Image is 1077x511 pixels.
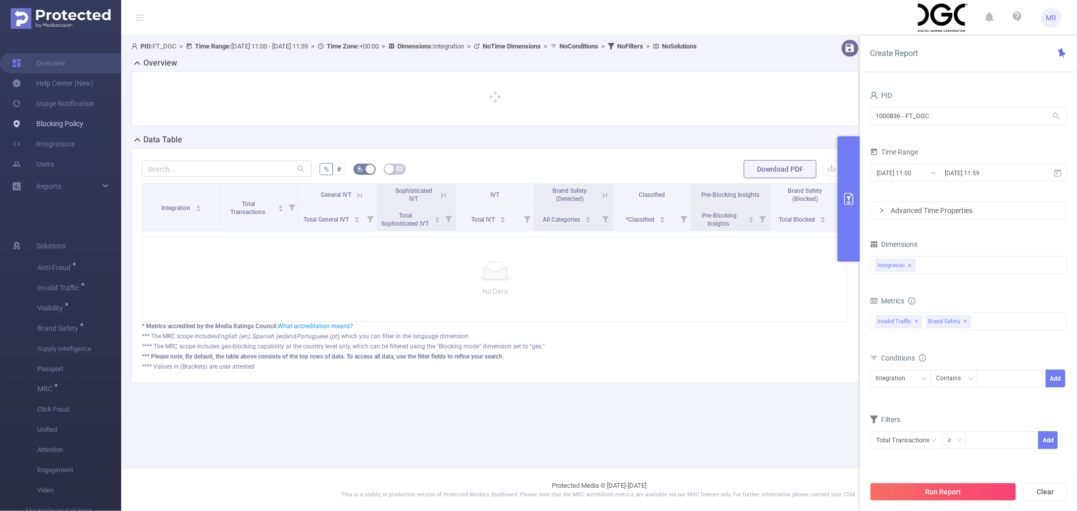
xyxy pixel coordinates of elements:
[195,42,231,50] b: Time Range:
[1046,370,1065,387] button: Add
[278,323,353,330] a: What accreditation means?
[870,91,892,99] span: PID
[1046,8,1057,28] span: MR
[643,42,653,50] span: >
[921,376,928,383] i: icon: down
[12,53,65,73] a: Overview
[321,191,351,198] span: General IVT
[586,219,591,222] i: icon: caret-down
[744,160,816,178] button: Download PDF
[483,42,541,50] b: No Time Dimensions
[36,236,66,256] span: Solutions
[142,342,848,351] div: **** The MRC scope includes geo-blocking capability at the country level only, which can be filte...
[870,148,918,156] span: Time Range
[876,259,915,272] li: Integration
[915,316,919,328] span: ✕
[659,215,665,221] div: Sort
[870,202,1066,219] div: icon: rightAdvanced Time Properties
[357,166,363,172] i: icon: bg-colors
[441,207,455,231] i: Filter menu
[12,114,83,134] a: Blocking Policy
[660,219,665,222] i: icon: caret-down
[788,187,823,202] span: Brand Safety (Blocked)
[586,215,591,218] i: icon: caret-up
[37,420,121,440] span: Unified
[472,216,497,223] span: Total IVT
[195,203,201,210] div: Sort
[598,207,612,231] i: Filter menu
[121,468,1077,511] footer: Protected Media © [DATE]-[DATE]
[37,385,56,392] span: MRC
[944,166,1025,180] input: End date
[926,315,971,328] span: Brand Safety
[395,187,432,202] span: Sophisticated IVT
[217,333,286,340] i: English (en), Spanish (es)
[779,216,816,223] span: Total Blocked
[748,215,754,218] i: icon: caret-up
[870,240,917,248] span: Dimensions
[278,208,283,211] i: icon: caret-down
[876,315,922,328] span: Invalid Traffic
[948,432,958,448] div: ≥
[363,207,377,231] i: Filter menu
[881,354,926,362] span: Conditions
[381,212,430,227] span: Total Sophisticated IVT
[196,208,201,211] i: icon: caret-down
[553,187,587,202] span: Brand Safety (Detected)
[143,134,182,146] h2: Data Table
[876,370,912,387] div: Integration
[142,332,848,341] div: *** The MRC scope includes and , which you can filter in the language dimension.
[37,480,121,500] span: Video
[176,42,186,50] span: >
[231,200,267,216] span: Total Transactions
[12,73,93,93] a: Help Center (New)
[500,219,506,222] i: icon: caret-down
[37,359,121,379] span: Passport
[308,42,318,50] span: >
[131,43,140,49] i: icon: user
[876,166,957,180] input: Start date
[870,297,904,305] span: Metrics
[435,219,440,222] i: icon: caret-down
[37,264,74,271] span: Anti-Fraud
[396,166,402,172] i: icon: table
[36,176,61,196] a: Reports
[131,42,697,50] span: FT_DGC [DATE] 11:00 - [DATE] 11:59 +00:00
[908,297,915,304] i: icon: info-circle
[379,42,388,50] span: >
[324,165,329,173] span: %
[701,191,759,198] span: Pre-Blocking Insights
[660,215,665,218] i: icon: caret-up
[150,286,840,297] p: No Data
[37,284,83,291] span: Invalid Traffic
[142,161,312,177] input: Search...
[142,352,848,361] div: *** Please note, By default, the table above consists of the top rows of data. To access all data...
[662,42,697,50] b: No Solutions
[37,460,121,480] span: Engagement
[37,304,67,312] span: Visibility
[434,215,440,221] div: Sort
[37,339,121,359] span: Supply Intelligence
[435,215,440,218] i: icon: caret-up
[870,483,1016,501] button: Run Report
[559,42,598,50] b: No Conditions
[37,440,121,460] span: Attention
[702,212,737,227] span: Pre-Blocking Insights
[143,57,177,69] h2: Overview
[140,42,152,50] b: PID:
[142,323,278,330] b: * Metrics accredited by the Media Ratings Council.
[327,42,360,50] b: Time Zone:
[37,399,121,420] span: Click Fraud
[677,207,691,231] i: Filter menu
[748,219,754,222] i: icon: caret-down
[617,42,643,50] b: No Filters
[820,215,826,221] div: Sort
[37,325,82,332] span: Brand Safety
[748,215,754,221] div: Sort
[285,184,299,231] i: Filter menu
[278,203,283,207] i: icon: caret-up
[464,42,474,50] span: >
[956,437,962,444] i: icon: down
[870,416,900,424] span: Filters
[879,208,885,214] i: icon: right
